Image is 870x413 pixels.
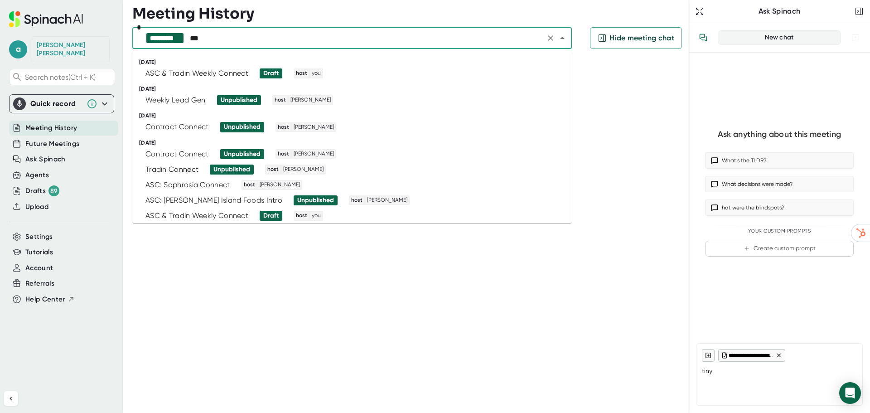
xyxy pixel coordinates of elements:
[295,212,309,220] span: host
[25,154,66,165] button: Ask Spinach
[25,294,65,305] span: Help Center
[289,96,332,104] span: [PERSON_NAME]
[705,152,854,169] button: What’s the TLDR?
[705,228,854,234] div: Your Custom Prompts
[263,212,279,220] div: Draft
[705,199,854,216] button: hat were the blindspots?
[705,176,854,192] button: What decisions were made?
[145,165,198,174] div: Tradin Connect
[242,181,256,189] span: host
[224,150,261,158] div: Unpublished
[706,7,853,16] div: Ask Spinach
[258,181,301,189] span: [PERSON_NAME]
[25,123,77,133] button: Meeting History
[139,112,572,119] div: [DATE]
[213,165,250,174] div: Unpublished
[273,96,287,104] span: host
[693,5,706,18] button: Expand to Ask Spinach page
[25,185,59,196] button: Drafts 89
[145,211,248,220] div: ASC & Tradin Weekly Connect
[292,150,335,158] span: [PERSON_NAME]
[724,34,835,42] div: New chat
[705,241,854,257] button: Create custom prompt
[297,196,334,204] div: Unpublished
[266,165,280,174] span: host
[276,150,290,158] span: host
[139,86,572,92] div: [DATE]
[702,362,857,384] textarea: tiny
[25,232,53,242] button: Settings
[139,59,572,66] div: [DATE]
[139,140,572,146] div: [DATE]
[221,96,257,104] div: Unpublished
[9,40,27,58] span: a
[48,185,59,196] div: 89
[718,129,841,140] div: Ask anything about this meeting
[556,32,569,44] button: Close
[839,382,861,404] div: Open Intercom Messenger
[310,69,322,78] span: you
[145,180,230,189] div: ASC: Sophrosia Connect
[853,5,865,18] button: Close conversation sidebar
[263,69,279,78] div: Draft
[25,247,53,258] button: Tutorials
[366,196,409,204] span: [PERSON_NAME]
[145,96,206,105] div: Weekly Lead Gen
[25,185,59,196] div: Drafts
[276,123,290,131] span: host
[25,263,53,273] button: Account
[25,294,75,305] button: Help Center
[145,69,248,78] div: ASC & Tradin Weekly Connect
[25,73,112,82] span: Search notes (Ctrl + K)
[30,99,82,108] div: Quick record
[145,150,209,159] div: Contract Connect
[609,33,674,44] span: Hide meeting chat
[544,32,557,44] button: Clear
[310,212,322,220] span: you
[13,95,110,113] div: Quick record
[25,278,54,289] button: Referrals
[350,196,364,204] span: host
[145,122,209,131] div: Contract Connect
[4,391,18,406] button: Collapse sidebar
[25,202,48,212] button: Upload
[37,41,105,57] div: Audrey Pleva
[282,165,325,174] span: [PERSON_NAME]
[25,170,49,180] button: Agents
[145,196,282,205] div: ASC: [PERSON_NAME] Island Foods Intro
[295,69,309,78] span: host
[132,5,254,22] h3: Meeting History
[590,27,682,49] button: Hide meeting chat
[694,29,712,47] button: View conversation history
[25,139,79,149] button: Future Meetings
[292,123,335,131] span: [PERSON_NAME]
[224,123,261,131] div: Unpublished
